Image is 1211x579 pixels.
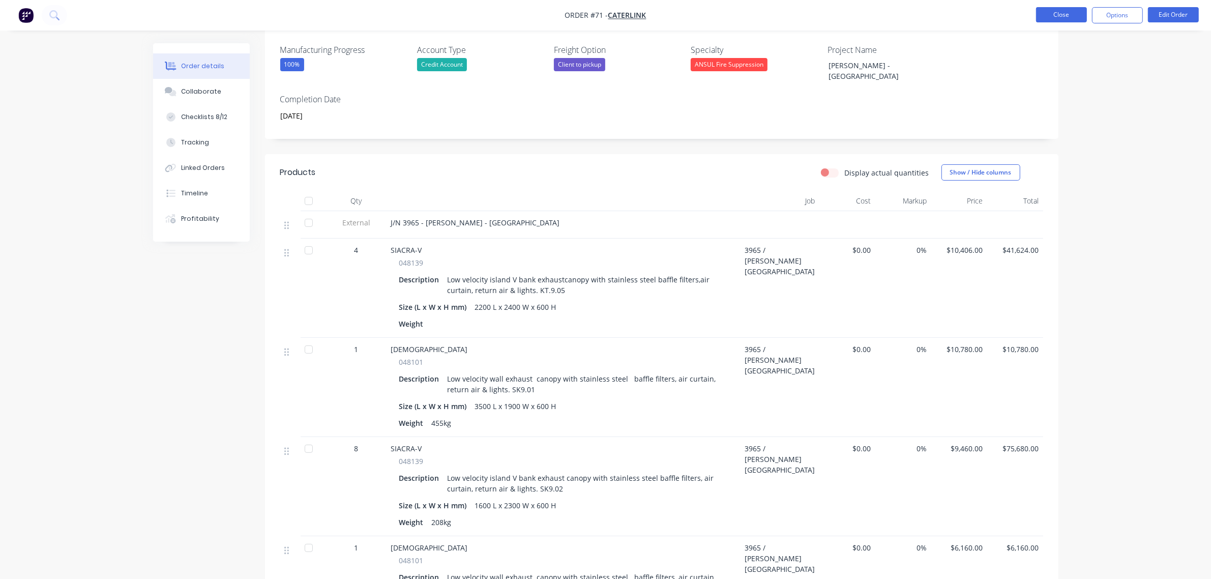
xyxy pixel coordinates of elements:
span: $10,780.00 [935,344,983,355]
div: 3965 / [PERSON_NAME] [GEOGRAPHIC_DATA] [743,437,819,536]
div: Size (L x W x H mm) [399,300,471,314]
span: [DEMOGRAPHIC_DATA] [391,344,468,354]
span: 048101 [399,555,424,566]
span: $41,624.00 [991,245,1039,255]
div: 455kg [428,416,456,430]
button: Order details [153,53,250,79]
label: Specialty [691,44,818,56]
div: Description [399,371,444,386]
div: Size (L x W x H mm) [399,399,471,414]
div: Weight [399,515,428,530]
div: Weight [399,416,428,430]
span: 0% [879,542,927,553]
div: Collaborate [181,87,221,96]
img: Factory [18,8,34,23]
span: 1 [355,344,359,355]
span: 0% [879,344,927,355]
label: Account Type [417,44,544,56]
button: Options [1092,7,1143,23]
span: External [330,217,383,228]
span: 0% [879,443,927,454]
div: ANSUL Fire Suppression [691,58,767,71]
label: Manufacturing Progress [280,44,407,56]
span: $6,160.00 [935,542,983,553]
label: Freight Option [554,44,681,56]
div: 3965 / [PERSON_NAME] [GEOGRAPHIC_DATA] [743,239,819,338]
div: Low velocity wall exhaust canopy with stainless steel baffle filters, air curtain, return air & l... [444,371,731,397]
span: $9,460.00 [935,443,983,454]
div: Profitability [181,214,219,223]
input: Enter date [273,108,400,123]
button: Profitability [153,206,250,231]
span: 048139 [399,456,424,467]
div: 3500 L x 1900 W x 600 H [471,399,560,414]
span: $0.00 [823,344,871,355]
div: 3965 / [PERSON_NAME] [GEOGRAPHIC_DATA] [743,338,819,437]
span: $10,406.00 [935,245,983,255]
div: 208kg [428,515,456,530]
span: Order #71 - [565,11,608,20]
span: 1 [355,542,359,553]
div: Total [987,191,1043,211]
div: [PERSON_NAME] - [GEOGRAPHIC_DATA] [820,58,948,83]
div: Job [743,191,819,211]
button: Show / Hide columns [941,164,1020,181]
span: $10,780.00 [991,344,1039,355]
label: Completion Date [280,93,407,105]
button: Tracking [153,130,250,155]
div: Cost [819,191,875,211]
div: Order details [181,62,224,71]
span: 048139 [399,257,424,268]
div: Checklists 8/12 [181,112,227,122]
span: 048101 [399,357,424,367]
button: Linked Orders [153,155,250,181]
span: $0.00 [823,245,871,255]
span: SIACRA-V [391,245,422,255]
label: Display actual quantities [845,167,929,178]
span: SIACRA-V [391,444,422,453]
span: $0.00 [823,542,871,553]
div: 1600 L x 2300 W x 600 H [471,498,560,513]
div: Credit Account [417,58,467,71]
div: Products [280,166,316,179]
div: 100% [280,58,304,71]
div: 2200 L x 2400 W x 600 H [471,300,560,314]
button: Timeline [153,181,250,206]
button: Close [1036,7,1087,22]
div: Linked Orders [181,163,225,172]
div: Size (L x W x H mm) [399,498,471,513]
button: Collaborate [153,79,250,104]
button: Edit Order [1148,7,1199,22]
div: Description [399,471,444,485]
a: Caterlink [608,11,646,20]
span: $75,680.00 [991,443,1039,454]
div: Low velocity island V bank exhaust canopy with stainless steel baffle filters, air curtain, retur... [444,471,731,496]
span: [DEMOGRAPHIC_DATA] [391,543,468,553]
span: $0.00 [823,443,871,454]
label: Project Name [828,44,955,56]
span: 4 [355,245,359,255]
div: Tracking [181,138,209,147]
span: $6,160.00 [991,542,1039,553]
div: Qty [326,191,387,211]
button: Checklists 8/12 [153,104,250,130]
span: J/N 3965 - [PERSON_NAME] - [GEOGRAPHIC_DATA] [391,218,560,227]
div: Weight [399,316,428,331]
div: Price [931,191,987,211]
div: Markup [875,191,931,211]
div: Client to pickup [554,58,605,71]
span: 8 [355,443,359,454]
div: Timeline [181,189,208,198]
div: Low velocity island V bank exhaustcanopy with stainless steel baffle filters,air curtain, return ... [444,272,731,298]
div: Description [399,272,444,287]
span: 0% [879,245,927,255]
